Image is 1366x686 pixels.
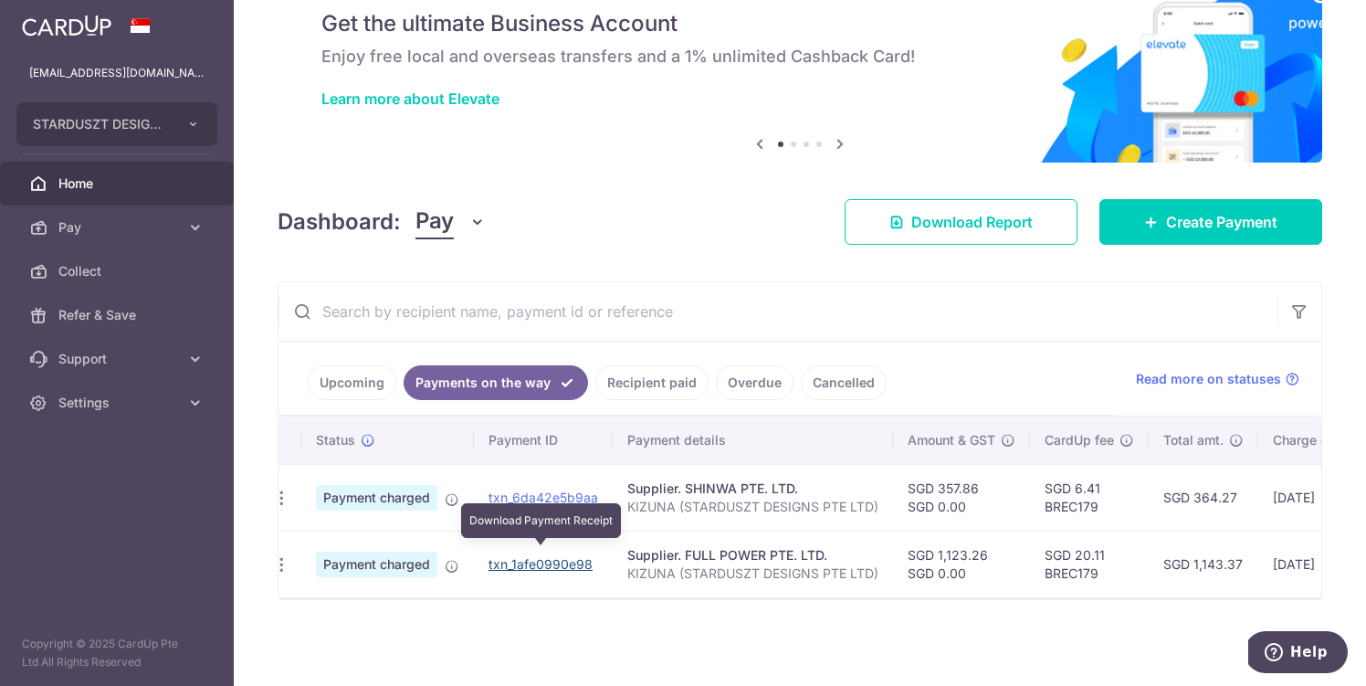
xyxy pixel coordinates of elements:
span: Download Report [911,211,1033,233]
span: Create Payment [1166,211,1277,233]
a: Read more on statuses [1136,370,1299,388]
h6: Enjoy free local and overseas transfers and a 1% unlimited Cashback Card! [321,46,1278,68]
a: Payments on the way [404,365,588,400]
span: Refer & Save [58,306,179,324]
a: Cancelled [801,365,887,400]
span: STARDUSZT DESIGNS PRIVATE LIMITED [33,115,168,133]
span: Settings [58,394,179,412]
td: SGD 1,143.37 [1149,531,1258,597]
div: Supplier. SHINWA PTE. LTD. [627,480,878,498]
div: Supplier. FULL POWER PTE. LTD. [627,546,878,565]
span: Pay [58,218,179,237]
button: Pay [415,205,486,239]
td: SGD 364.27 [1149,464,1258,531]
div: Download Payment Receipt [461,503,621,538]
span: CardUp fee [1045,431,1114,449]
p: KIZUNA (STARDUSZT DESIGNS PTE LTD) [627,498,878,516]
a: txn_6da42e5b9aa [489,490,598,505]
h5: Get the ultimate Business Account [321,9,1278,38]
span: Support [58,350,179,368]
span: Payment charged [316,485,437,511]
td: SGD 20.11 BREC179 [1030,531,1149,597]
td: SGD 6.41 BREC179 [1030,464,1149,531]
span: Read more on statuses [1136,370,1281,388]
span: Status [316,431,355,449]
td: SGD 1,123.26 SGD 0.00 [893,531,1030,597]
span: Home [58,174,179,193]
span: Amount & GST [908,431,995,449]
img: CardUp [22,15,111,37]
h4: Dashboard: [278,206,401,238]
p: [EMAIL_ADDRESS][DOMAIN_NAME] [29,64,205,82]
a: Overdue [716,365,793,400]
th: Payment ID [474,417,613,464]
input: Search by recipient name, payment id or reference [278,282,1277,341]
th: Payment details [613,417,893,464]
p: KIZUNA (STARDUSZT DESIGNS PTE LTD) [627,565,878,583]
a: Upcoming [308,365,396,400]
a: Create Payment [1099,199,1322,245]
span: Payment charged [316,552,437,577]
span: Pay [415,205,454,239]
span: Charge date [1273,431,1348,449]
td: SGD 357.86 SGD 0.00 [893,464,1030,531]
span: Collect [58,262,179,280]
span: Total amt. [1163,431,1224,449]
button: STARDUSZT DESIGNS PRIVATE LIMITED [16,102,217,146]
a: Recipient paid [595,365,709,400]
iframe: Opens a widget where you can find more information [1248,631,1348,677]
a: Learn more about Elevate [321,90,499,108]
a: txn_1afe0990e98 [489,556,593,572]
a: Download Report [845,199,1077,245]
